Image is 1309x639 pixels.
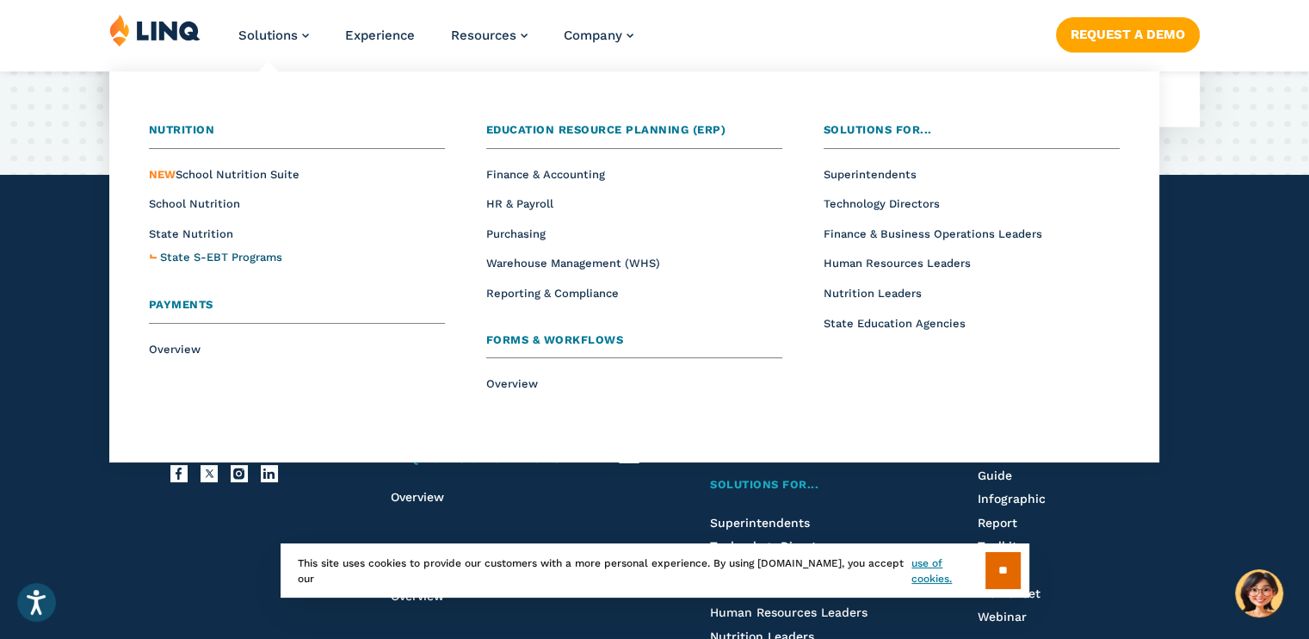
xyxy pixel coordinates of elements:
a: Overview [149,343,201,356]
a: Finance & Accounting [486,168,605,181]
span: Resources [451,28,516,43]
a: Toolkit [977,539,1016,553]
a: Resources [451,28,528,43]
a: Reporting & Compliance [486,287,619,300]
span: School Nutrition Suite [149,168,299,181]
span: Solutions for... [824,123,932,136]
a: Superintendents [824,168,917,181]
a: Human Resources Leaders [824,257,971,270]
a: HR & Payroll [486,197,553,210]
a: Infographic [977,492,1045,506]
a: Solutions [238,28,309,43]
a: Finance & Business Operations Leaders [824,227,1042,240]
a: NEWSchool Nutrition Suite [149,168,299,181]
a: Nutrition Leaders [824,287,922,300]
a: X [201,465,218,482]
nav: Primary Navigation [238,14,633,71]
span: Company [564,28,622,43]
a: Overview [486,377,538,390]
a: Superintendents [710,516,810,530]
span: Education Resource Planning (ERP) [486,123,726,136]
a: Request a Demo [1056,17,1200,52]
span: NEW [149,168,176,181]
a: School Nutrition [149,197,240,210]
a: Technology Directors [824,197,940,210]
a: Forms & Workflows [486,332,782,359]
button: Hello, have a question? Let’s chat. [1235,569,1283,617]
a: Company [564,28,633,43]
a: Overview [390,490,443,504]
a: Education Resource Planning (ERP) [486,121,782,149]
a: Payments [149,296,445,324]
span: Forms & Workflows [486,333,624,346]
a: use of cookies. [911,555,985,586]
a: Experience [345,28,415,43]
span: Solutions [238,28,298,43]
a: Report [977,516,1016,530]
a: LinkedIn [261,465,278,482]
a: State S-EBT Programs [160,249,282,267]
a: Facebook [170,465,188,482]
span: Payments [149,298,213,311]
a: Solutions for... [824,121,1120,149]
a: Purchasing [486,227,546,240]
a: Technology Directors [710,539,835,553]
div: This site uses cookies to provide our customers with a more personal experience. By using [DOMAIN... [281,543,1029,598]
span: State S-EBT Programs [160,251,282,264]
nav: Button Navigation [1056,14,1200,52]
a: Instagram [231,465,248,482]
a: Nutrition [149,121,445,149]
a: Warehouse Management (WHS) [486,257,660,270]
span: Nutrition [149,123,215,136]
a: Guide [977,468,1011,482]
a: State Education Agencies [824,317,966,330]
a: State Nutrition [149,227,233,240]
img: LINQ | K‑12 Software [109,14,201,47]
